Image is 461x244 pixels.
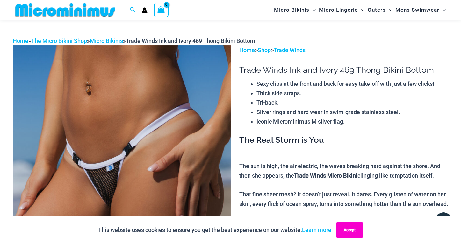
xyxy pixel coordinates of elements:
span: Micro Lingerie [319,2,358,18]
span: Micro Bikinis [274,2,309,18]
button: Accept [336,222,363,238]
li: Silver rings and hard wear in swim-grade stainless steel. [256,107,448,117]
a: Home [239,47,255,53]
p: This website uses cookies to ensure you get the best experience on our website. [98,225,331,235]
h3: The Real Storm is You [239,135,448,146]
a: Search icon link [130,6,135,14]
p: > > [239,45,448,55]
span: » » » [13,37,255,44]
a: Shop [258,47,271,53]
span: Menu Toggle [309,2,316,18]
a: Trade Winds [274,47,306,53]
a: Account icon link [142,7,148,13]
span: Menu Toggle [439,2,446,18]
nav: Site Navigation [271,1,448,19]
span: Menu Toggle [386,2,392,18]
span: Trade Winds Ink and Ivory 469 Thong Bikini Bottom [126,37,255,44]
span: Outers [368,2,386,18]
a: Micro LingerieMenu ToggleMenu Toggle [317,2,366,18]
span: Menu Toggle [358,2,364,18]
a: View Shopping Cart, empty [154,3,169,17]
a: Home [13,37,28,44]
li: Tri-back. [256,98,448,107]
li: Iconic Microminimus M silver flag. [256,117,448,126]
a: The Micro Bikini Shop [31,37,87,44]
a: Mens SwimwearMenu ToggleMenu Toggle [394,2,447,18]
a: Micro BikinisMenu ToggleMenu Toggle [272,2,317,18]
a: Learn more [302,227,331,233]
a: Micro Bikinis [90,37,123,44]
b: Trade Winds Micro Bikini [294,172,357,179]
li: Sexy clips at the front and back for easy take-off with just a few clicks! [256,79,448,89]
img: MM SHOP LOGO FLAT [13,3,118,17]
span: Mens Swimwear [395,2,439,18]
h1: Trade Winds Ink and Ivory 469 Thong Bikini Bottom [239,65,448,75]
li: Thick side straps. [256,89,448,98]
a: OutersMenu ToggleMenu Toggle [366,2,394,18]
